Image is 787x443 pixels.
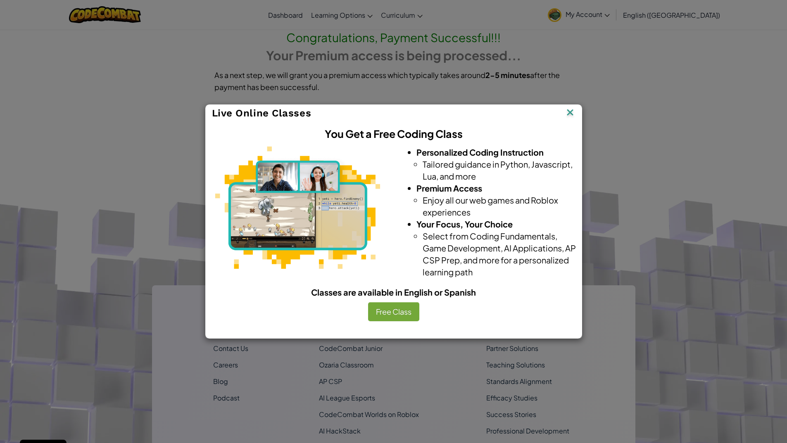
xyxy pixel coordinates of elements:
li: Tailored guidance in Python, Javascript, Lua, and more [423,158,580,182]
li: Enjoy all our web games and Roblox experiences [423,194,580,218]
button: Free Class [368,302,419,321]
li: Premium Access [416,182,580,194]
span: Live Online Classes [212,107,311,119]
img: IconClose.svg [565,107,575,119]
div: You Get a Free Coding Class [202,122,586,146]
li: Select from Coding Fundamentals, Game Development, AI Applications, AP CSP Prep, and more for a p... [423,230,580,278]
li: Personalized Coding Instruction [416,146,580,158]
img: teacher and student playing codecombat [215,146,380,269]
div: Classes are available in English or Spanish [206,286,582,298]
li: Your Focus, Your Choice [416,218,580,230]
